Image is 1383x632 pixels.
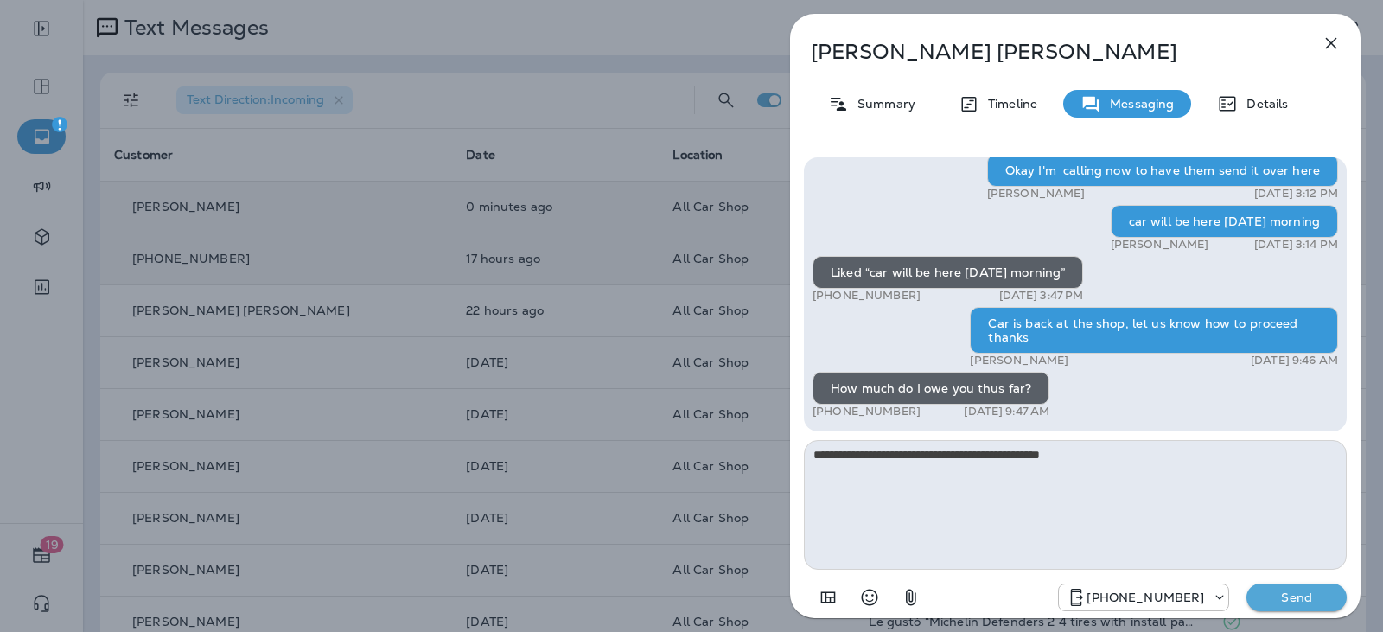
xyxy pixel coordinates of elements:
p: [DATE] 3:14 PM [1254,238,1338,252]
button: Send [1246,584,1347,611]
p: Timeline [979,97,1037,111]
p: [DATE] 3:47 PM [999,289,1084,303]
div: Liked “car will be here [DATE] morning” [813,256,1083,289]
p: Send [1260,590,1333,605]
p: [PHONE_NUMBER] [813,405,921,418]
div: Car is back at the shop, let us know how to proceed thanks [970,307,1338,354]
p: [DATE] 9:47 AM [964,405,1049,418]
p: [PHONE_NUMBER] [813,289,921,303]
p: [PERSON_NAME] [970,354,1068,367]
p: [PERSON_NAME] [987,187,1086,201]
div: Okay I'm calling now to have them send it over here [987,154,1338,187]
p: Summary [849,97,915,111]
p: [PHONE_NUMBER] [1087,591,1204,604]
p: Details [1238,97,1288,111]
p: [DATE] 3:12 PM [1254,187,1338,201]
div: How much do I owe you thus far? [813,372,1049,405]
p: [PERSON_NAME] [1111,238,1209,252]
button: Select an emoji [852,580,887,615]
button: Add in a premade template [811,580,845,615]
p: [DATE] 9:46 AM [1251,354,1338,367]
p: [PERSON_NAME] [PERSON_NAME] [811,40,1283,64]
p: Messaging [1101,97,1174,111]
div: car will be here [DATE] morning [1111,205,1338,238]
div: +1 (689) 265-4479 [1059,587,1228,608]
